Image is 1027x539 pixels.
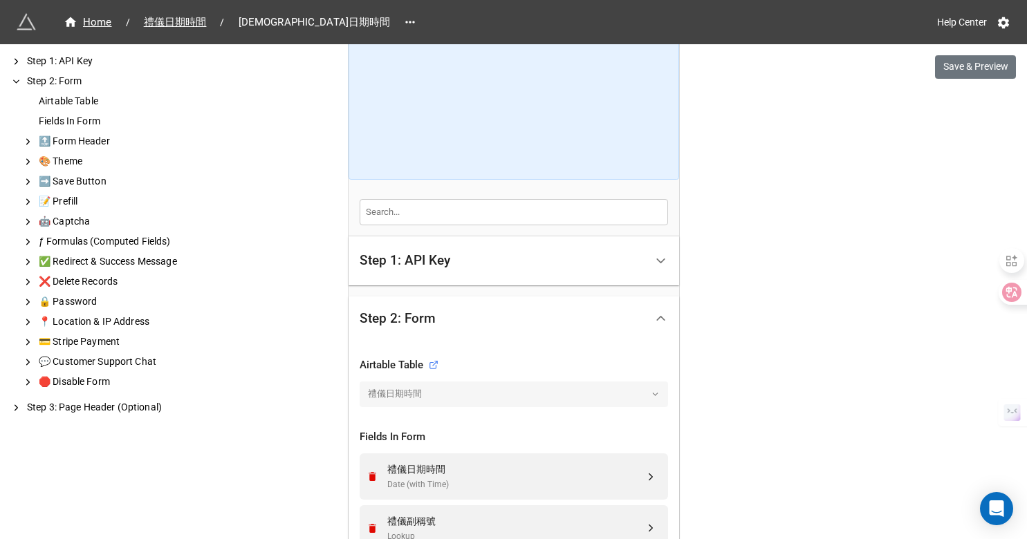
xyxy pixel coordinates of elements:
[927,10,997,35] a: Help Center
[36,214,221,229] div: 🤖 Captcha
[55,14,120,30] a: Home
[230,15,399,30] span: [DEMOGRAPHIC_DATA]日期時間
[367,471,382,482] a: Remove
[387,478,645,491] div: Date (with Time)
[36,334,221,349] div: 💳 Stripe Payment
[36,354,221,369] div: 💬 Customer Support Chat
[935,55,1016,79] button: Save & Preview
[360,429,668,446] div: Fields In Form
[36,94,221,108] div: Airtable Table
[349,296,679,341] div: Step 2: Form
[36,114,221,129] div: Fields In Form
[36,234,221,249] div: ƒ Formulas (Computed Fields)
[36,134,221,149] div: 🔝 Form Header
[36,274,221,289] div: ❌ Delete Records
[126,15,130,30] li: /
[980,492,1013,525] div: Open Intercom Messenger
[17,12,36,32] img: miniextensions-icon.73ae0678.png
[387,462,645,477] div: 禮儀日期時間
[36,375,221,389] div: 🛑 Disable Form
[24,400,221,415] div: Step 3: Page Header (Optional)
[36,314,221,329] div: 📍 Location & IP Address
[360,199,668,225] input: Search...
[36,154,221,169] div: 🎨 Theme
[136,14,215,30] a: 禮儀日期時間
[387,513,645,529] div: 禮儀副稱號
[360,357,438,374] div: Airtable Table
[55,14,399,30] nav: breadcrumb
[220,15,224,30] li: /
[136,15,215,30] span: 禮儀日期時間
[367,522,382,534] a: Remove
[36,194,221,209] div: 📝 Prefill
[24,74,221,88] div: Step 2: Form
[64,15,112,30] div: Home
[36,174,221,189] div: ➡️ Save Button
[36,294,221,309] div: 🔒 Password
[36,254,221,269] div: ✅ Redirect & Success Message
[361,8,666,167] iframe: Advanced Form for Updating Airtable Records | Tutorial
[349,236,679,285] div: Step 1: API Key
[24,54,221,68] div: Step 1: API Key
[360,312,436,325] div: Step 2: Form
[360,254,450,267] div: Step 1: API Key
